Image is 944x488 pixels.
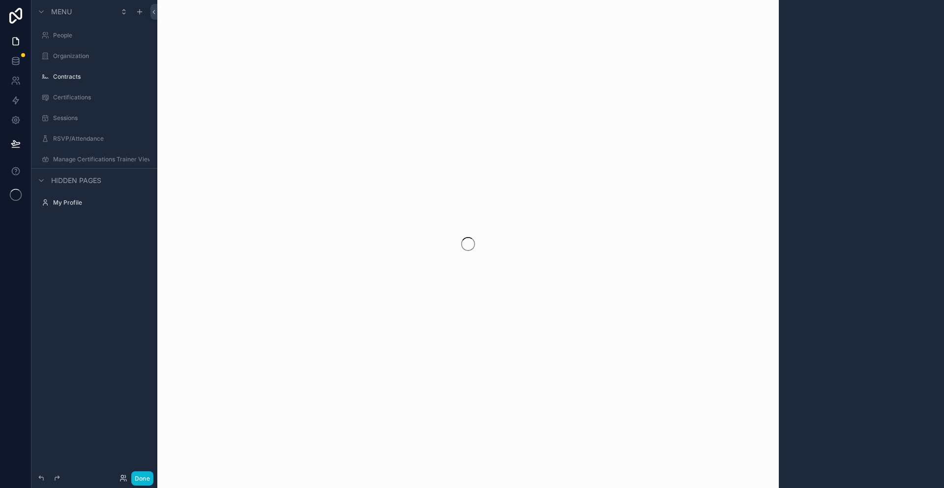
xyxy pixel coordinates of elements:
label: Manage Certifications Trainer View [53,155,149,163]
button: Done [131,471,153,486]
label: People [53,31,149,39]
label: Contracts [53,73,149,81]
span: Hidden pages [51,176,101,185]
label: RSVP/Attendance [53,135,149,143]
span: Menu [51,7,72,17]
label: Certifications [53,93,149,101]
label: Sessions [53,114,149,122]
label: Organization [53,52,149,60]
label: My Profile [53,199,149,207]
